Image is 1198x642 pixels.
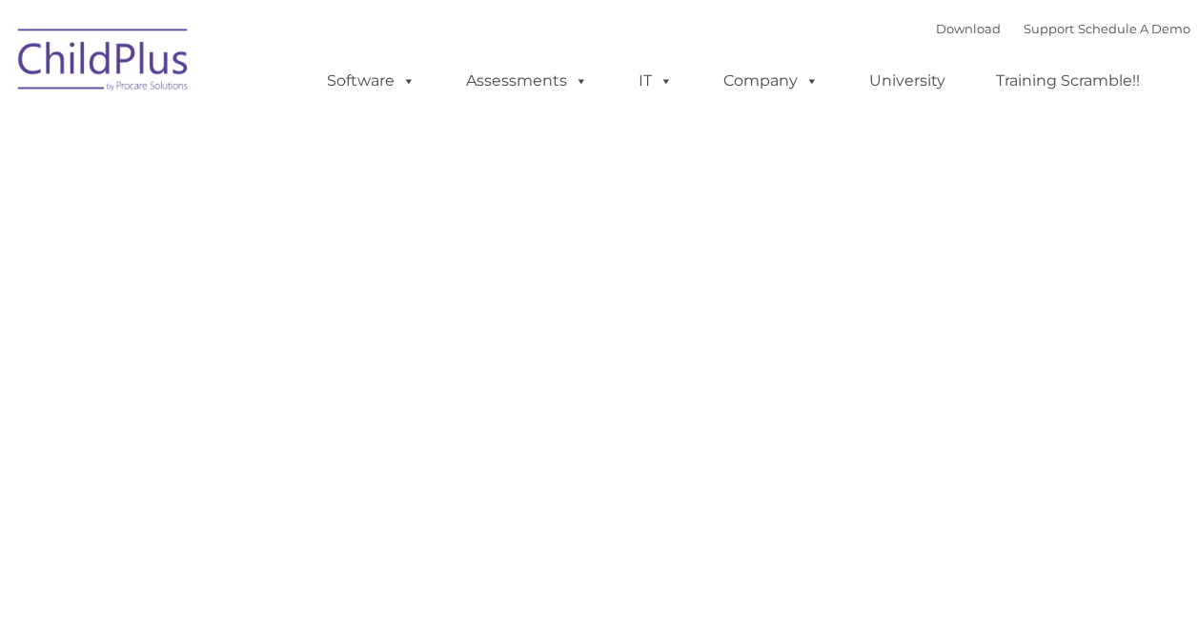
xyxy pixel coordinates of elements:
a: Software [308,62,435,100]
font: | [936,21,1190,36]
a: Schedule A Demo [1078,21,1190,36]
a: Support [1024,21,1074,36]
a: Training Scramble!! [977,62,1159,100]
a: Download [936,21,1001,36]
img: ChildPlus by Procare Solutions [9,15,199,110]
a: Company [704,62,838,100]
a: IT [619,62,692,100]
a: University [850,62,964,100]
a: Assessments [447,62,607,100]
